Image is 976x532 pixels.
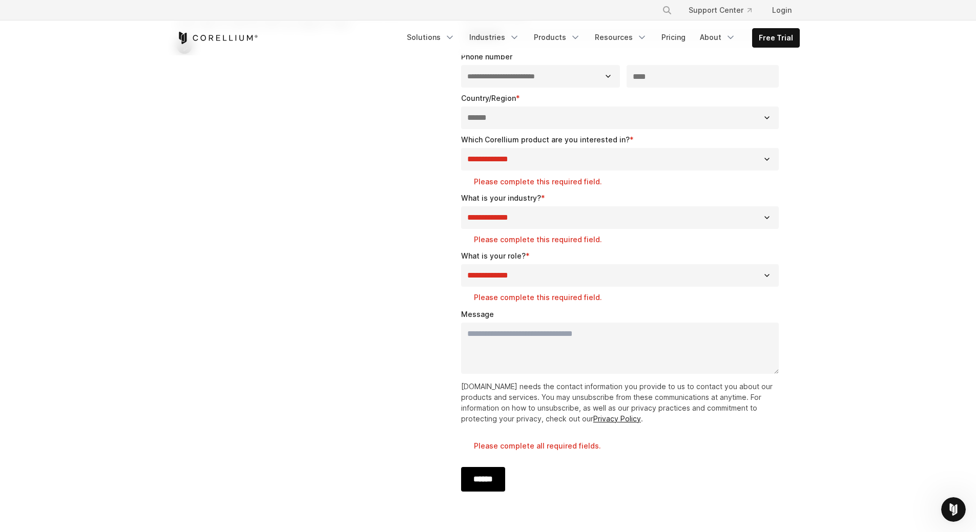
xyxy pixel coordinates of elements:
a: Support Center [680,1,760,19]
a: Industries [463,28,526,47]
span: Phone number [461,52,512,61]
span: What is your role? [461,251,526,260]
span: What is your industry? [461,194,541,202]
span: Which Corellium product are you interested in? [461,135,630,144]
a: Products [528,28,587,47]
a: Login [764,1,800,19]
div: Navigation Menu [401,28,800,48]
label: Please complete all required fields. [474,441,783,451]
a: Free Trial [753,29,799,47]
a: Corellium Home [177,32,258,44]
a: Solutions [401,28,461,47]
a: Pricing [655,28,692,47]
span: Country/Region [461,94,516,102]
a: Resources [589,28,653,47]
span: Message [461,310,494,318]
a: About [694,28,742,47]
button: Search [658,1,676,19]
div: Navigation Menu [650,1,800,19]
label: Please complete this required field. [474,292,783,303]
p: [DOMAIN_NAME] needs the contact information you provide to us to contact you about our products a... [461,381,783,424]
a: Privacy Policy [593,414,641,423]
label: Please complete this required field. [474,235,783,245]
iframe: Intercom live chat [941,497,966,522]
label: Please complete this required field. [474,177,783,187]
